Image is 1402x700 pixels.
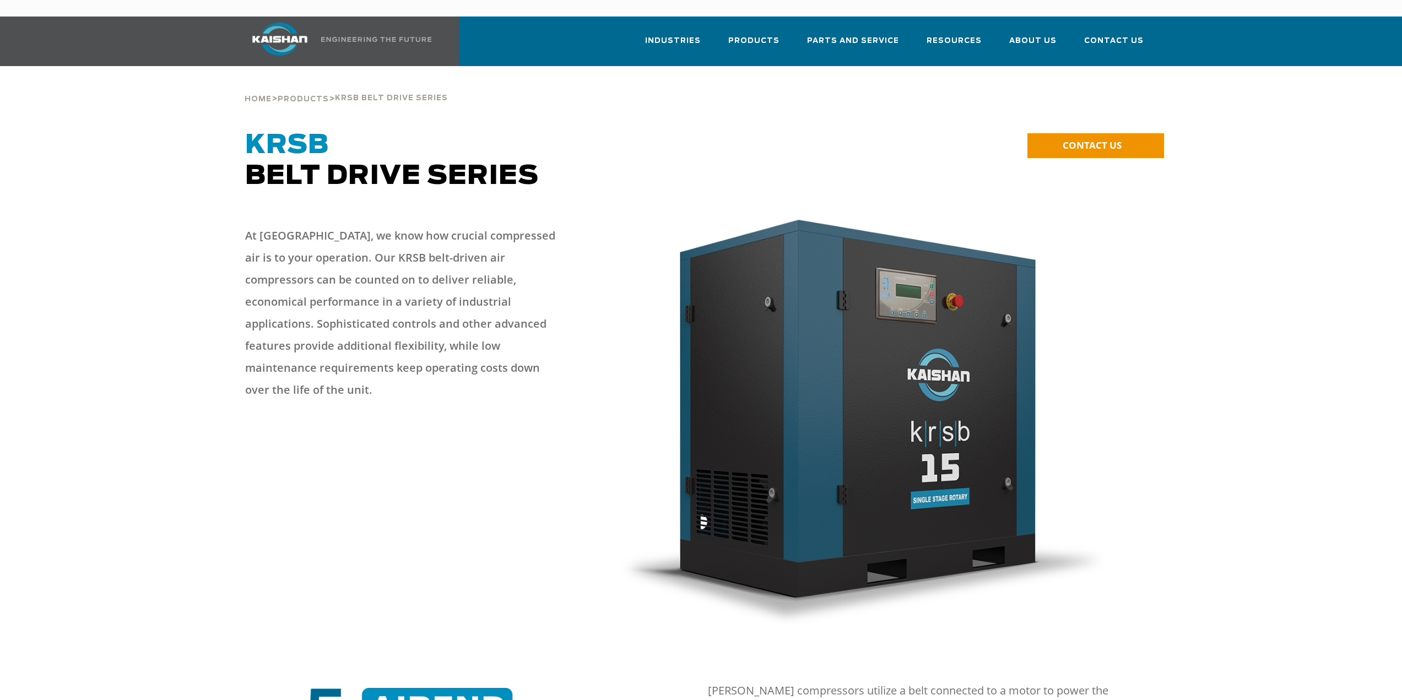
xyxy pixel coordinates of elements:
[645,26,701,64] a: Industries
[278,96,329,103] span: Products
[1063,139,1122,151] span: CONTACT US
[245,66,448,108] div: > >
[245,96,272,103] span: Home
[1027,133,1164,158] a: CONTACT US
[615,214,1103,625] img: krsb15
[278,94,329,104] a: Products
[239,23,321,56] img: kaishan logo
[245,132,329,159] span: KRSB
[1009,35,1057,47] span: About Us
[1009,26,1057,64] a: About Us
[1084,26,1144,64] a: Contact Us
[239,17,434,66] a: Kaishan USA
[1084,35,1144,47] span: Contact Us
[927,35,982,47] span: Resources
[245,132,539,189] span: Belt Drive Series
[245,225,565,401] p: At [GEOGRAPHIC_DATA], we know how crucial compressed air is to your operation. Our KRSB belt-driv...
[728,35,780,47] span: Products
[245,94,272,104] a: Home
[335,95,448,102] span: krsb belt drive series
[728,26,780,64] a: Products
[807,35,899,47] span: Parts and Service
[321,37,431,42] img: Engineering the future
[927,26,982,64] a: Resources
[807,26,899,64] a: Parts and Service
[645,35,701,47] span: Industries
